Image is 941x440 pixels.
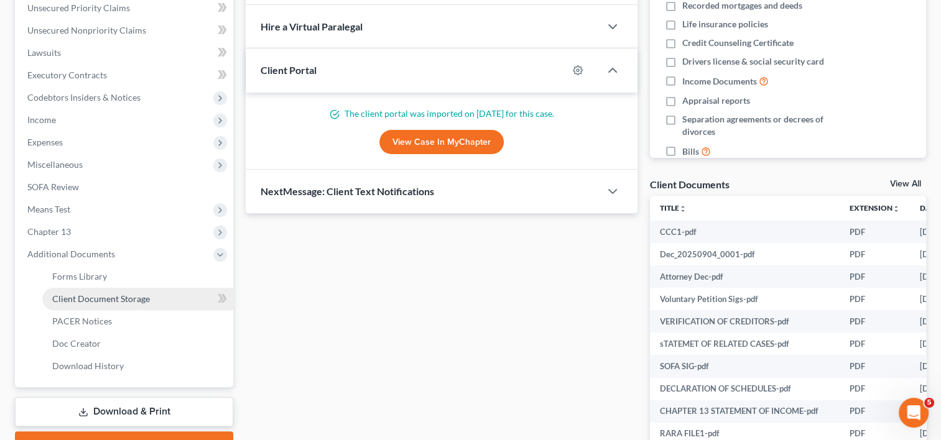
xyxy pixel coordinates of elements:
a: Executory Contracts [17,64,233,86]
span: Means Test [27,204,70,214]
span: Unsecured Priority Claims [27,2,130,13]
a: Lawsuits [17,42,233,64]
span: Chapter 13 [27,226,71,237]
a: Forms Library [42,265,233,288]
i: unfold_more [892,205,900,213]
td: PDF [840,355,910,377]
td: Voluntary Petition Sigs-pdf [650,288,840,310]
span: Expenses [27,137,63,147]
a: Extensionunfold_more [850,203,900,213]
span: PACER Notices [52,316,112,326]
a: Client Document Storage [42,288,233,310]
i: unfold_more [679,205,687,213]
td: PDF [840,310,910,332]
span: Download History [52,360,124,371]
span: Client Document Storage [52,293,150,304]
td: CHAPTER 13 STATEMENT OF INCOME-pdf [650,400,840,423]
span: Drivers license & social security card [682,55,824,68]
span: Additional Documents [27,249,115,259]
a: Download History [42,355,233,377]
a: View All [890,180,921,188]
a: SOFA Review [17,176,233,198]
td: PDF [840,221,910,243]
td: PDF [840,288,910,310]
a: PACER Notices [42,310,233,332]
td: PDF [840,400,910,423]
p: The client portal was imported on [DATE] for this case. [261,108,623,120]
span: SOFA Review [27,181,79,192]
span: Bills [682,145,699,158]
span: Hire a Virtual Paralegal [261,21,363,32]
td: Attorney Dec-pdf [650,265,840,288]
span: Client Portal [261,64,317,76]
div: Client Documents [650,178,730,191]
span: Credit Counseling Certificate [682,37,794,49]
td: CCC1-pdf [650,221,840,243]
td: SOFA SIG-pdf [650,355,840,377]
td: VERIFICATION OF CREDITORS-pdf [650,310,840,332]
td: DECLARATION OF SCHEDULES-pdf [650,378,840,400]
span: Unsecured Nonpriority Claims [27,25,146,35]
span: NextMessage: Client Text Notifications [261,185,434,197]
td: PDF [840,378,910,400]
span: Lawsuits [27,47,61,58]
td: Dec_20250904_0001-pdf [650,243,840,265]
a: Doc Creator [42,332,233,355]
span: Separation agreements or decrees of divorces [682,113,846,138]
td: PDF [840,265,910,288]
iframe: Intercom live chat [899,398,929,428]
td: PDF [840,332,910,355]
span: Income [27,114,56,125]
span: Codebtors Insiders & Notices [27,92,141,103]
span: Executory Contracts [27,70,107,80]
span: Doc Creator [52,338,101,349]
td: PDF [840,243,910,265]
a: View Case in MyChapter [379,130,504,155]
td: sTATEMET OF RELATED CASES-pdf [650,332,840,355]
a: Unsecured Nonpriority Claims [17,19,233,42]
a: Download & Print [15,397,233,426]
span: 5 [924,398,934,408]
span: Life insurance policies [682,18,768,30]
span: Appraisal reports [682,94,750,107]
span: Miscellaneous [27,159,83,170]
span: Income Documents [682,75,757,88]
span: Forms Library [52,271,107,282]
a: Titleunfold_more [660,203,687,213]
